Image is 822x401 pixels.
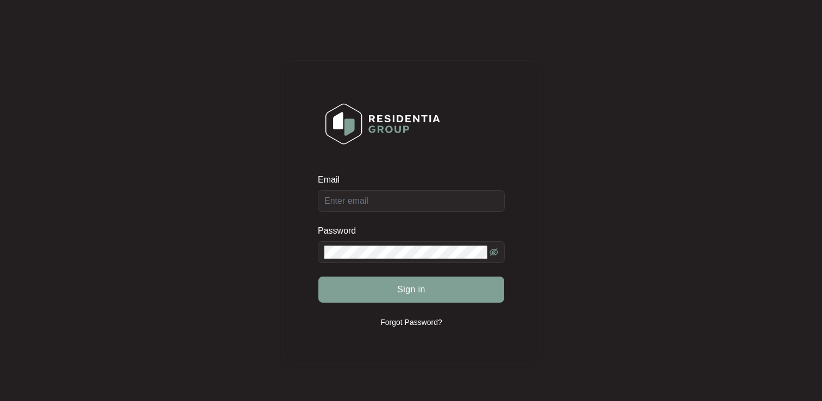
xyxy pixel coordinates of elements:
[324,246,487,259] input: Password
[318,277,504,303] button: Sign in
[397,283,425,296] span: Sign in
[318,225,364,236] label: Password
[318,96,447,152] img: Login Logo
[490,248,498,256] span: eye-invisible
[380,317,442,328] p: Forgot Password?
[318,190,505,212] input: Email
[318,174,347,185] label: Email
